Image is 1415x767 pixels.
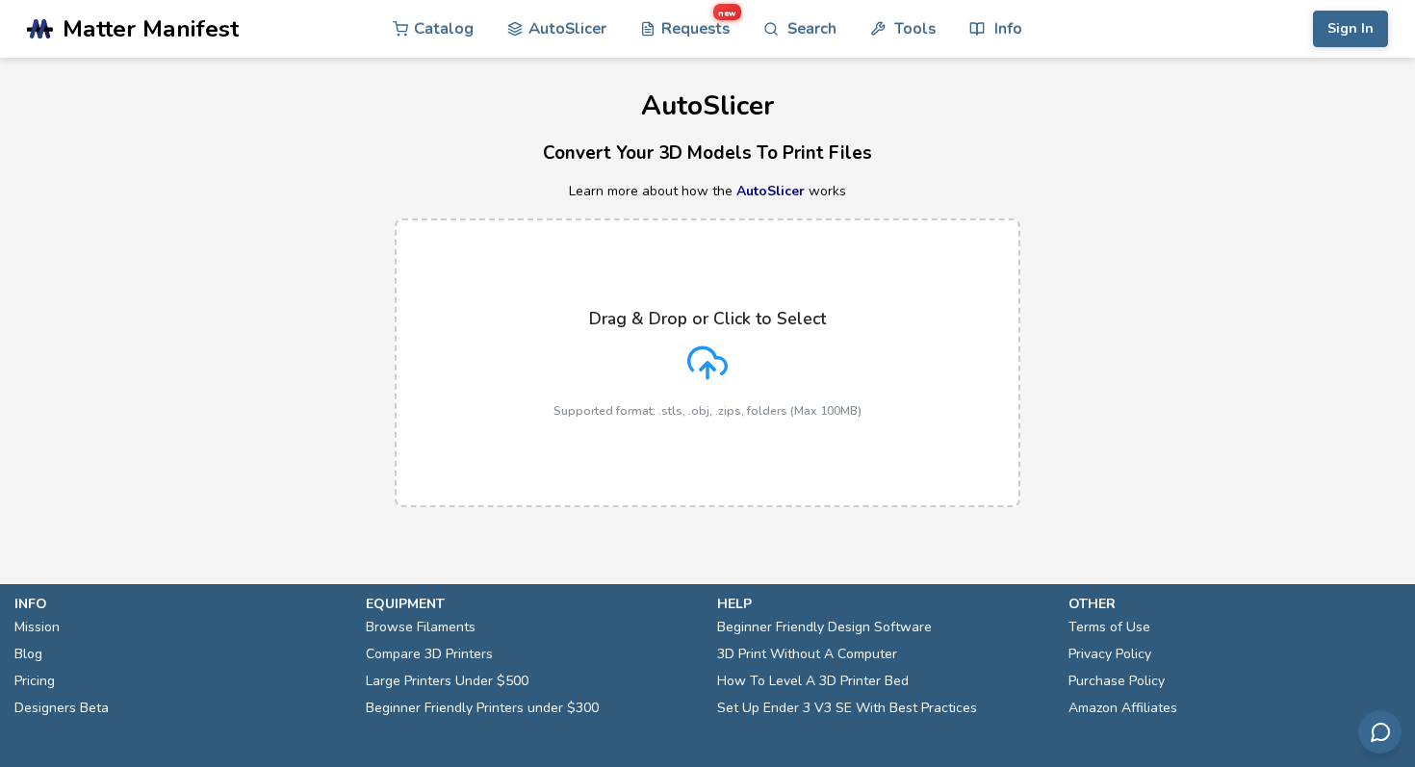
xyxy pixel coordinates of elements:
[589,309,826,328] p: Drag & Drop or Click to Select
[717,668,909,695] a: How To Level A 3D Printer Bed
[1068,641,1151,668] a: Privacy Policy
[553,404,862,418] p: Supported format: .stls, .obj, .zips, folders (Max 100MB)
[1068,695,1177,722] a: Amazon Affiliates
[366,668,528,695] a: Large Printers Under $500
[14,641,42,668] a: Blog
[717,614,932,641] a: Beginner Friendly Design Software
[14,594,347,614] p: info
[713,4,741,20] span: new
[1068,594,1401,614] p: other
[14,668,55,695] a: Pricing
[1313,11,1388,47] button: Sign In
[1358,710,1402,754] button: Send feedback via email
[14,614,60,641] a: Mission
[366,695,599,722] a: Beginner Friendly Printers under $300
[1068,668,1165,695] a: Purchase Policy
[63,15,239,42] span: Matter Manifest
[736,182,805,200] a: AutoSlicer
[366,641,493,668] a: Compare 3D Printers
[14,695,109,722] a: Designers Beta
[717,594,1049,614] p: help
[366,614,476,641] a: Browse Filaments
[717,695,977,722] a: Set Up Ender 3 V3 SE With Best Practices
[717,641,897,668] a: 3D Print Without A Computer
[1068,614,1150,641] a: Terms of Use
[366,594,698,614] p: equipment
